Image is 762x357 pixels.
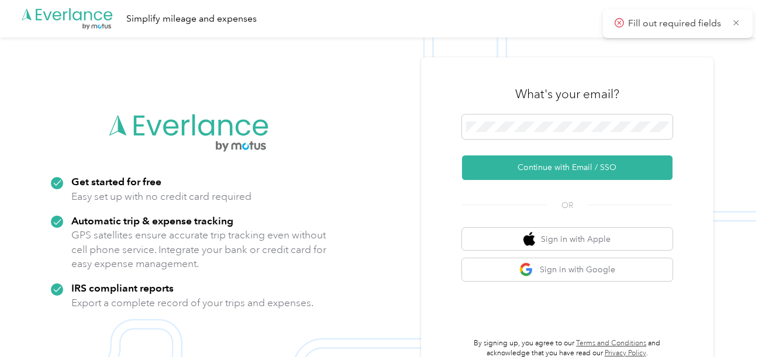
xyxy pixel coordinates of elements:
p: GPS satellites ensure accurate trip tracking even without cell phone service. Integrate your bank... [71,228,327,271]
a: Terms and Conditions [576,339,646,348]
img: google logo [519,262,534,277]
strong: Get started for free [71,175,161,188]
h3: What's your email? [515,86,619,102]
iframe: Everlance-gr Chat Button Frame [697,292,762,357]
strong: IRS compliant reports [71,282,174,294]
p: Easy set up with no credit card required [71,189,251,204]
button: google logoSign in with Google [462,258,673,281]
div: Simplify mileage and expenses [126,12,257,26]
button: Continue with Email / SSO [462,155,673,180]
img: apple logo [523,232,535,247]
p: Fill out required fields [628,16,724,31]
strong: Automatic trip & expense tracking [71,214,233,227]
p: Export a complete record of your trips and expenses. [71,296,313,310]
button: apple logoSign in with Apple [462,228,673,251]
span: OR [547,199,588,212]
